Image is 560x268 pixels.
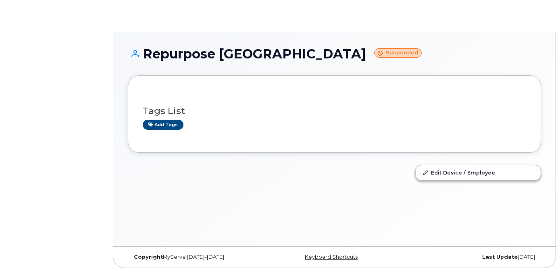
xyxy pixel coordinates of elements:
h1: Repurpose [GEOGRAPHIC_DATA] [128,47,541,61]
a: Add tags [143,120,183,130]
div: MyServe [DATE]–[DATE] [128,254,266,260]
div: [DATE] [403,254,541,260]
strong: Copyright [134,254,163,260]
strong: Last Update [482,254,518,260]
a: Edit Device / Employee [416,165,541,180]
small: Suspended [374,48,422,58]
h3: Tags List [143,106,526,116]
a: Keyboard Shortcuts [305,254,358,260]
